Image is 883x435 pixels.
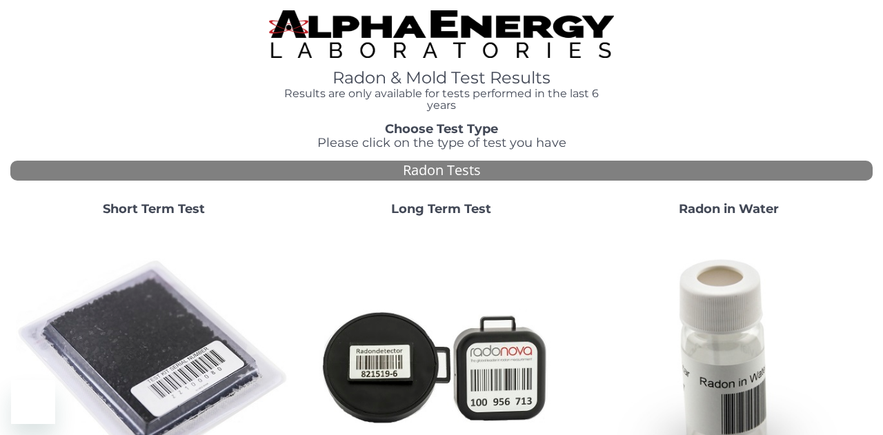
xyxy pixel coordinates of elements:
strong: Short Term Test [103,201,205,216]
iframe: Button to launch messaging window [11,380,55,424]
span: Please click on the type of test you have [317,135,566,150]
h1: Radon & Mold Test Results [269,69,614,87]
strong: Long Term Test [391,201,491,216]
img: TightCrop.jpg [269,10,614,58]
h4: Results are only available for tests performed in the last 6 years [269,88,614,112]
div: Radon Tests [10,161,873,181]
strong: Radon in Water [679,201,779,216]
strong: Choose Test Type [385,121,498,136]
